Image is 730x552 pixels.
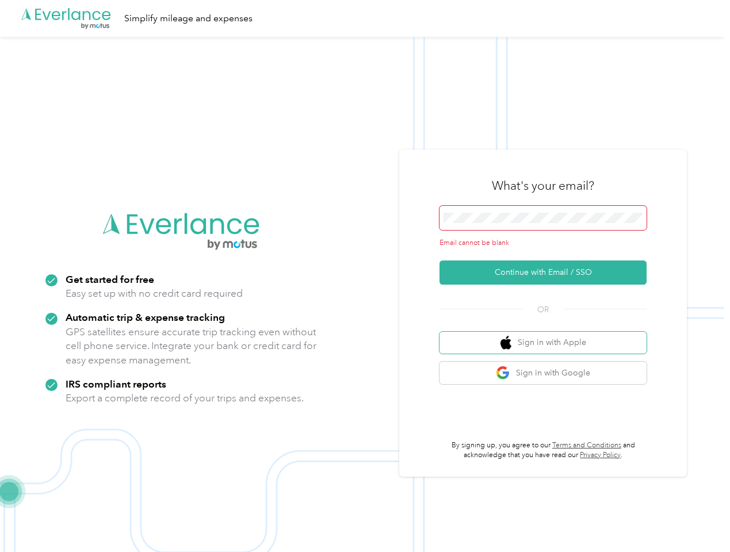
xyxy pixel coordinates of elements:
strong: Get started for free [66,273,154,285]
p: By signing up, you agree to our and acknowledge that you have read our . [439,440,647,461]
a: Terms and Conditions [552,441,621,450]
img: apple logo [500,336,512,350]
strong: Automatic trip & expense tracking [66,311,225,323]
div: Email cannot be blank [439,238,647,248]
a: Privacy Policy [580,451,621,459]
button: Continue with Email / SSO [439,260,647,285]
p: Easy set up with no credit card required [66,286,243,301]
p: Export a complete record of your trips and expenses. [66,391,304,405]
h3: What's your email? [492,178,594,194]
button: google logoSign in with Google [439,362,647,384]
button: apple logoSign in with Apple [439,332,647,354]
strong: IRS compliant reports [66,378,166,390]
img: google logo [496,366,510,380]
p: GPS satellites ensure accurate trip tracking even without cell phone service. Integrate your bank... [66,325,317,367]
span: OR [523,304,563,316]
div: Simplify mileage and expenses [124,11,253,26]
